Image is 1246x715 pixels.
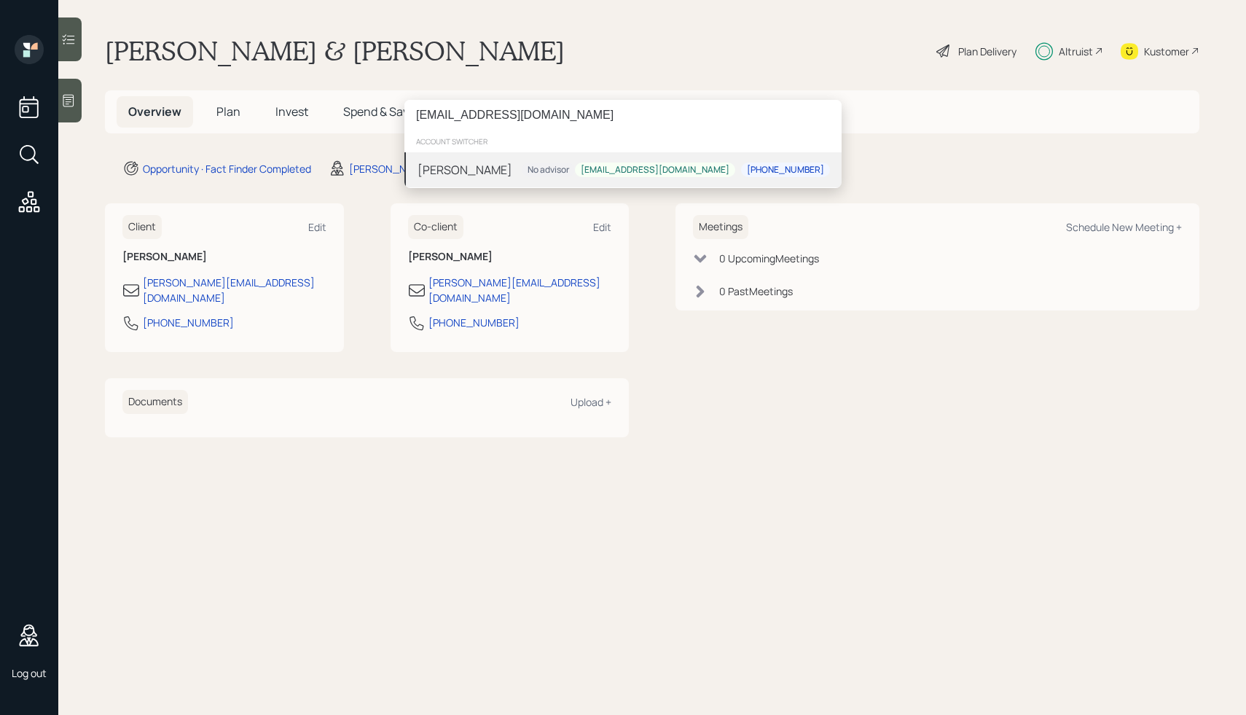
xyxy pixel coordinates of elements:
[404,100,842,130] input: Type a command or search…
[404,130,842,152] div: account switcher
[581,164,729,176] div: [EMAIL_ADDRESS][DOMAIN_NAME]
[747,164,824,176] div: [PHONE_NUMBER]
[418,161,512,179] div: [PERSON_NAME]
[528,164,569,176] div: No advisor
